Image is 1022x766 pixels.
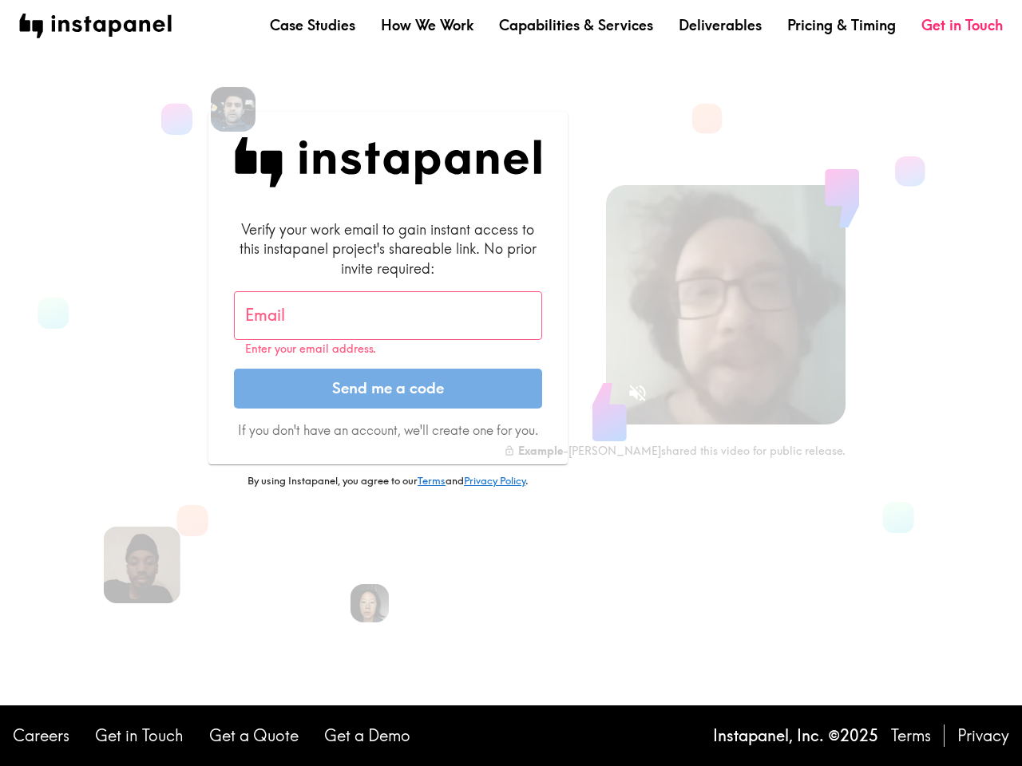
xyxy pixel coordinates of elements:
[418,474,446,487] a: Terms
[324,725,410,747] a: Get a Demo
[211,87,255,132] img: Ronak
[13,725,69,747] a: Careers
[270,15,355,35] a: Case Studies
[499,15,653,35] a: Capabilities & Services
[234,421,542,439] p: If you don't have an account, we'll create one for you.
[245,342,531,356] p: Enter your email address.
[518,444,563,458] b: Example
[891,725,931,747] a: Terms
[19,14,172,38] img: instapanel
[464,474,525,487] a: Privacy Policy
[209,725,299,747] a: Get a Quote
[504,444,846,458] div: - [PERSON_NAME] shared this video for public release.
[381,15,473,35] a: How We Work
[234,137,542,188] img: Instapanel
[713,725,878,747] p: Instapanel, Inc. © 2025
[787,15,896,35] a: Pricing & Timing
[95,725,184,747] a: Get in Touch
[921,15,1003,35] a: Get in Touch
[104,527,180,603] img: Devon
[234,369,542,409] button: Send me a code
[679,15,762,35] a: Deliverables
[351,584,389,622] img: Rennie
[234,219,542,278] div: Verify your work email to gain instant access to this instapanel project's shareable link. No pri...
[620,376,655,410] button: Sound is off
[208,474,568,488] p: By using Instapanel, you agree to our and .
[957,725,1009,747] a: Privacy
